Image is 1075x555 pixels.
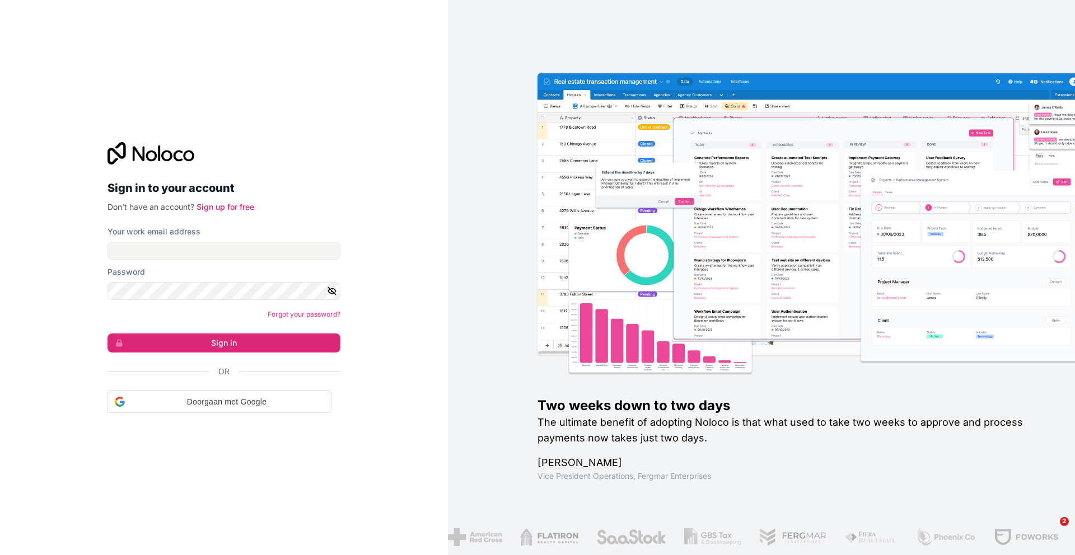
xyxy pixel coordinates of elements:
h1: Two weeks down to two days [537,397,1039,415]
button: Sign in [107,333,340,352]
span: Or [218,366,230,377]
span: 2 [1060,517,1069,526]
a: Forgot your password? [268,310,340,318]
img: /assets/saastock-C6Zbiodz.png [596,528,667,546]
img: /assets/american-red-cross-BAupjrZR.png [448,528,502,546]
h1: [PERSON_NAME] [537,455,1039,471]
label: Your work email address [107,226,200,237]
input: Email address [107,242,340,260]
input: Password [107,282,340,300]
img: /assets/phoenix-BREaitsQ.png [915,528,976,546]
span: Don't have an account? [107,202,194,211]
span: Doorgaan met Google [129,396,324,408]
iframe: Knop Inloggen met Google [102,412,337,436]
h1: Vice President Operations , Fergmar Enterprises [537,471,1039,482]
img: /assets/gbstax-C-GtDUiK.png [684,528,741,546]
label: Password [107,266,145,277]
img: /assets/fergmar-CudnrXN5.png [759,528,828,546]
a: Sign up for free [197,202,254,211]
h2: Sign in to your account [107,178,340,198]
iframe: Intercom live chat [1037,517,1064,544]
h2: The ultimate benefit of adopting Noloco is that what used to take two weeks to approve and proces... [537,415,1039,446]
img: /assets/fiera-fwj2N5v4.png [845,528,898,546]
img: /assets/fdworks-Bi04fVtw.png [994,528,1059,546]
img: /assets/flatiron-C8eUkumj.png [520,528,578,546]
div: Doorgaan met Google [107,391,331,413]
